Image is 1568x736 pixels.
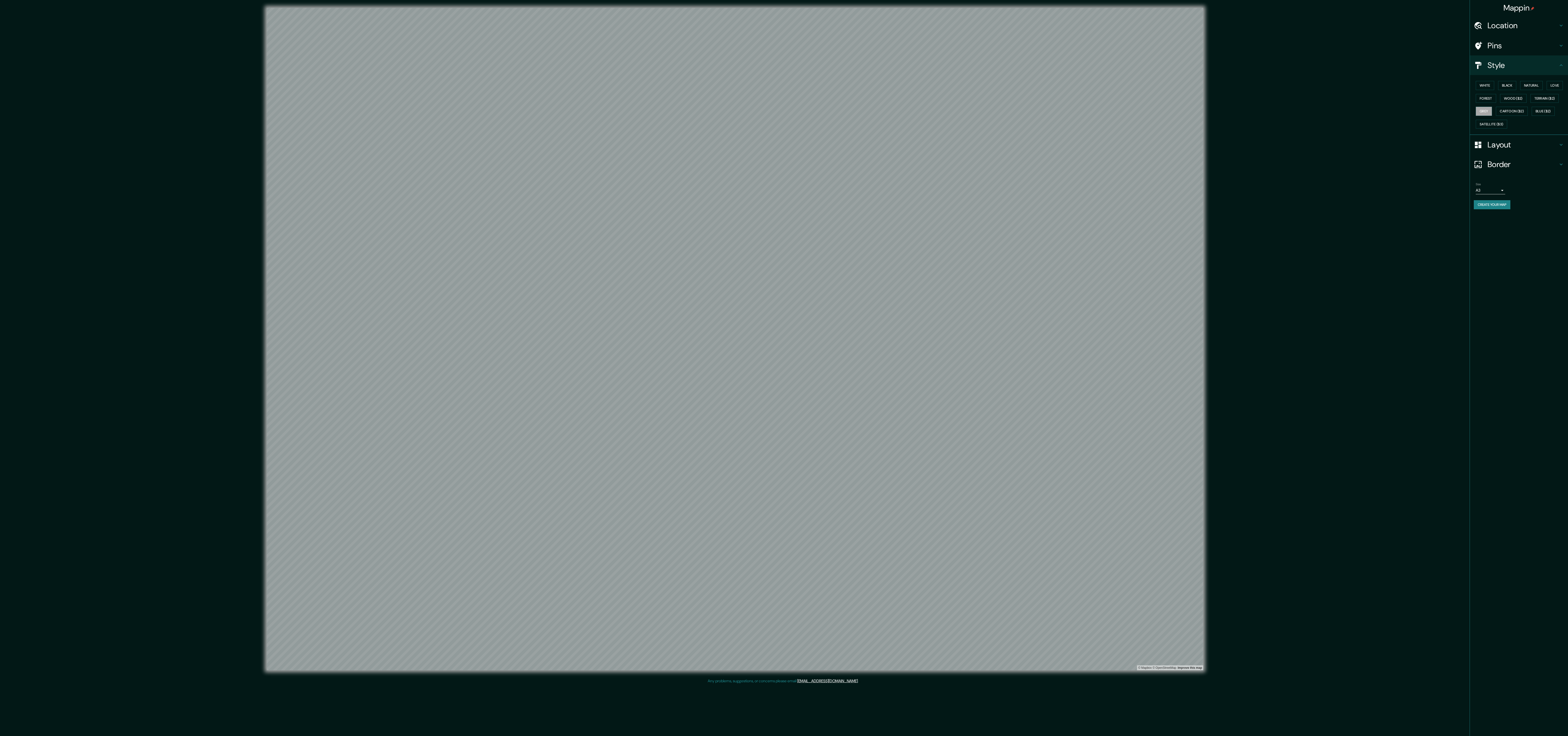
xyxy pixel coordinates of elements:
[859,678,860,684] div: .
[1496,107,1528,116] button: Cartoon ($2)
[1470,36,1568,55] div: Pins
[1474,200,1510,209] button: Create your map
[1530,94,1559,103] button: Terrain ($2)
[1488,41,1558,51] h4: Pins
[1532,107,1555,116] button: Blue ($2)
[1488,60,1558,70] h4: Style
[1530,7,1534,11] img: pin-icon.png
[1476,182,1481,186] label: Size
[1470,16,1568,35] div: Location
[1498,81,1516,90] button: Black
[1470,55,1568,75] div: Style
[797,678,858,683] a: [EMAIL_ADDRESS][DOMAIN_NAME]
[1152,666,1176,670] a: OpenStreetMap
[1476,94,1496,103] button: Forest
[1500,94,1527,103] button: Wood ($2)
[1488,140,1558,150] h4: Layout
[1547,81,1563,90] button: Love
[1488,21,1558,30] h4: Location
[1476,81,1494,90] button: White
[1138,666,1152,670] a: Mapbox
[708,678,859,684] p: Any problems, suggestions, or concerns please email .
[1476,120,1507,129] button: Satellite ($3)
[1488,159,1558,169] h4: Border
[1520,81,1543,90] button: Natural
[1503,3,1535,13] h4: Mappin
[1470,135,1568,155] div: Layout
[1178,666,1202,670] a: Map feedback
[1476,107,1492,116] button: Grey
[1470,155,1568,174] div: Border
[267,8,1203,670] canvas: Map
[1476,186,1505,194] div: A3
[1524,717,1563,731] iframe: Help widget launcher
